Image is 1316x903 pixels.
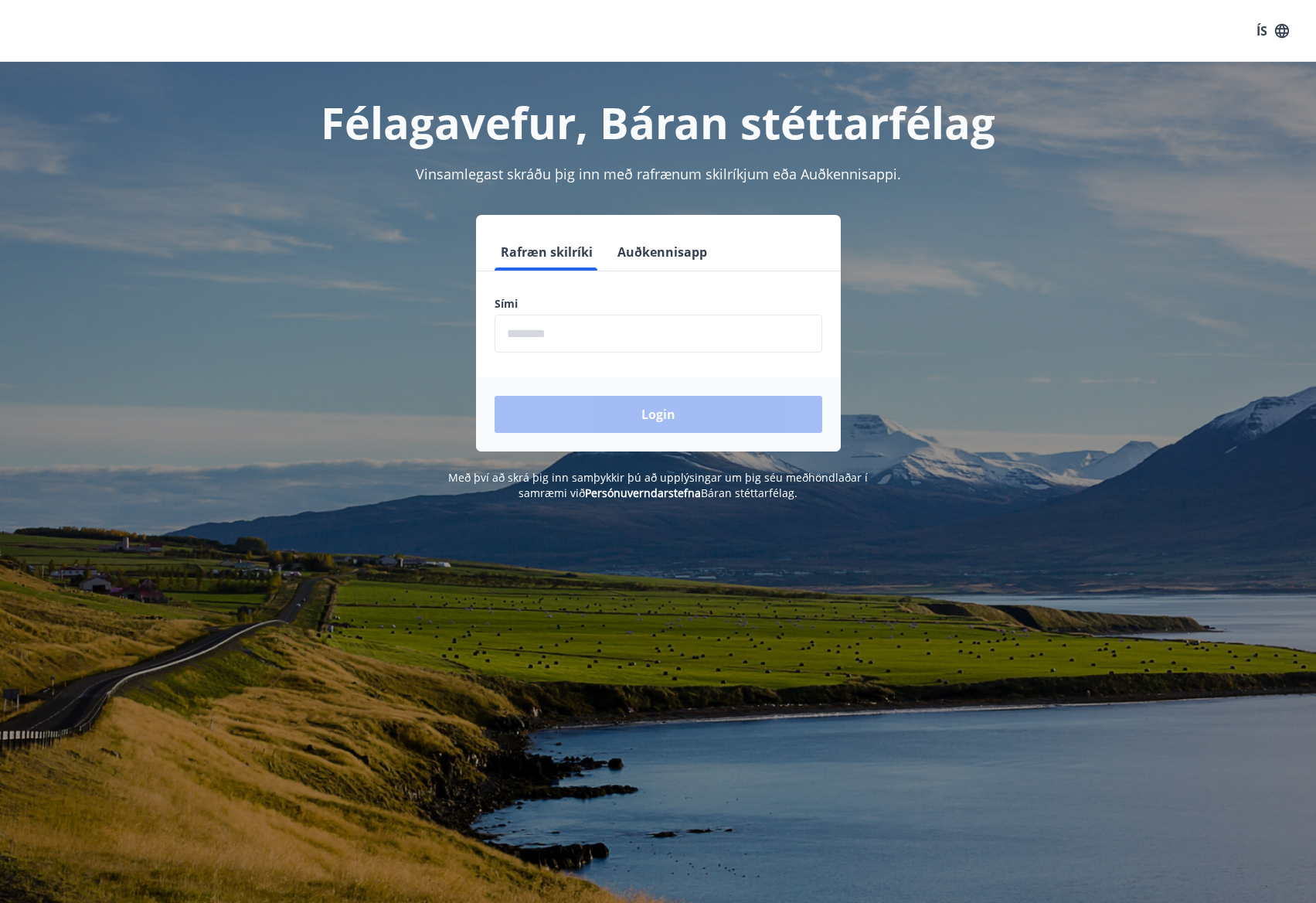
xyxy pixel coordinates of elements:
[416,165,901,183] span: Vinsamlegast skráðu þig inn með rafrænum skilríkjum eða Auðkennisappi.
[495,296,822,312] label: Sími
[585,486,701,500] a: Persónuverndarstefna
[1248,17,1297,45] button: ÍS
[611,233,713,271] button: Auðkennisapp
[448,470,868,500] span: Með því að skrá þig inn samþykkir þú að upplýsingar um þig séu meðhöndlaðar í samræmi við Báran s...
[121,93,1196,152] h1: Félagavefur, Báran stéttarfélag
[495,233,599,271] button: Rafræn skilríki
